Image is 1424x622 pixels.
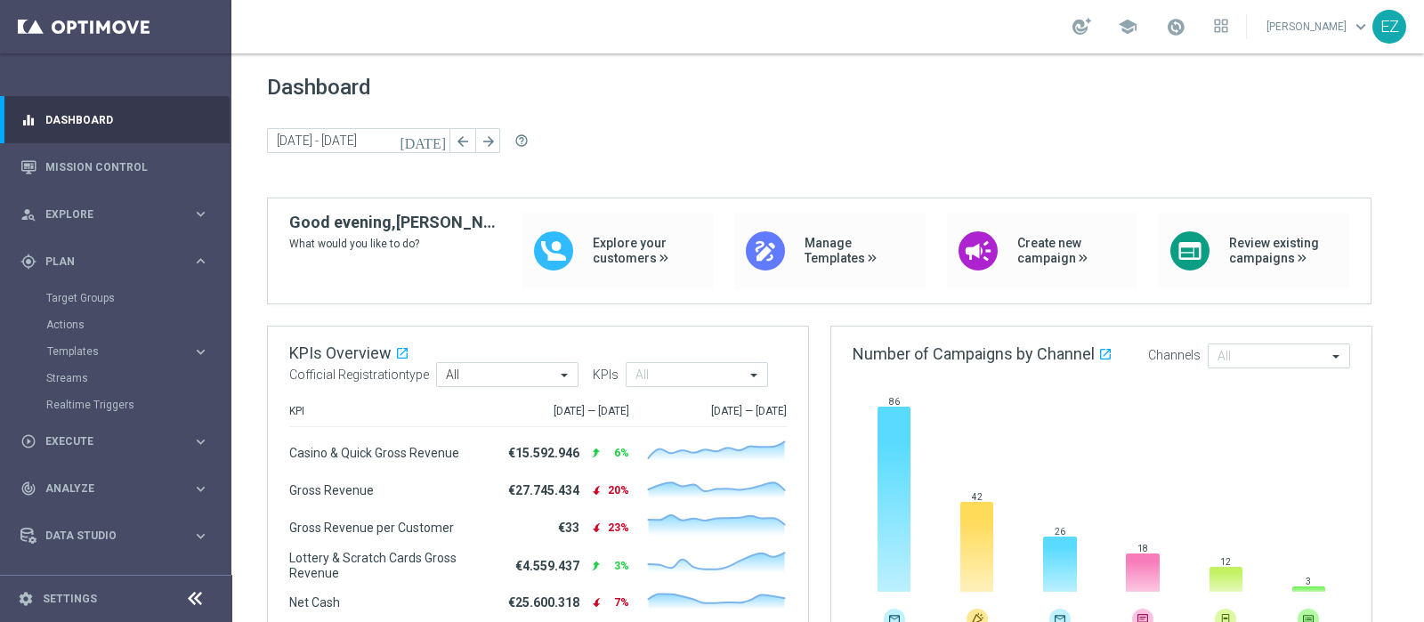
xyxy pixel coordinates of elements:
i: track_changes [20,481,36,497]
a: Realtime Triggers [46,398,185,412]
div: EZ [1372,10,1406,44]
button: Templates keyboard_arrow_right [46,344,210,359]
i: gps_fixed [20,254,36,270]
span: Data Studio [45,530,192,541]
div: Optibot [20,560,209,607]
span: Plan [45,256,192,267]
div: Actions [46,311,230,338]
button: equalizer Dashboard [20,113,210,127]
span: Execute [45,436,192,447]
i: keyboard_arrow_right [192,343,209,360]
a: Mission Control [45,143,209,190]
i: person_search [20,206,36,222]
i: keyboard_arrow_right [192,433,209,450]
button: play_circle_outline Execute keyboard_arrow_right [20,434,210,448]
div: Mission Control [20,143,209,190]
div: Dashboard [20,96,209,143]
button: person_search Explore keyboard_arrow_right [20,207,210,222]
i: keyboard_arrow_right [192,206,209,222]
div: Analyze [20,481,192,497]
span: school [1118,17,1137,36]
button: Mission Control [20,160,210,174]
div: Realtime Triggers [46,392,230,418]
span: Explore [45,209,192,220]
i: keyboard_arrow_right [192,253,209,270]
a: [PERSON_NAME]keyboard_arrow_down [1265,13,1372,40]
div: Templates [47,346,192,357]
i: keyboard_arrow_right [192,481,209,497]
div: Data Studio [20,528,192,544]
div: Execute [20,433,192,449]
a: Dashboard [45,96,209,143]
a: Settings [43,594,97,604]
div: Target Groups [46,285,230,311]
span: Analyze [45,483,192,494]
button: track_changes Analyze keyboard_arrow_right [20,481,210,496]
i: settings [18,591,34,607]
i: equalizer [20,112,36,128]
button: Data Studio keyboard_arrow_right [20,529,210,543]
i: play_circle_outline [20,433,36,449]
button: gps_fixed Plan keyboard_arrow_right [20,254,210,269]
a: Actions [46,318,185,332]
a: Optibot [45,560,186,607]
div: Explore [20,206,192,222]
div: Templates [46,338,230,365]
span: keyboard_arrow_down [1351,17,1371,36]
i: keyboard_arrow_right [192,528,209,545]
span: Templates [47,346,174,357]
a: Target Groups [46,291,185,305]
div: Plan [20,254,192,270]
a: Streams [46,371,185,385]
div: Streams [46,365,230,392]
